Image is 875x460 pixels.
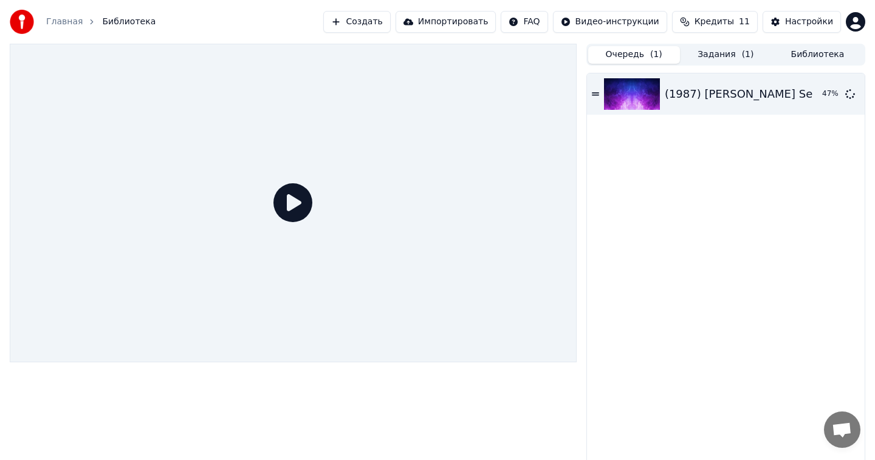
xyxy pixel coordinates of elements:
img: youka [10,10,34,34]
button: Задания [680,46,772,64]
button: Настройки [763,11,841,33]
nav: breadcrumb [46,16,156,28]
a: Главная [46,16,83,28]
button: Видео-инструкции [553,11,667,33]
span: ( 1 ) [650,49,662,61]
div: 47 % [822,89,840,99]
span: Кредиты [695,16,734,28]
button: Кредиты11 [672,11,758,33]
button: FAQ [501,11,547,33]
span: Библиотека [102,16,156,28]
span: 11 [739,16,750,28]
span: ( 1 ) [742,49,754,61]
button: Импортировать [396,11,496,33]
button: Очередь [588,46,680,64]
div: Настройки [785,16,833,28]
button: Библиотека [772,46,863,64]
button: Создать [323,11,390,33]
div: Открытый чат [824,411,860,448]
